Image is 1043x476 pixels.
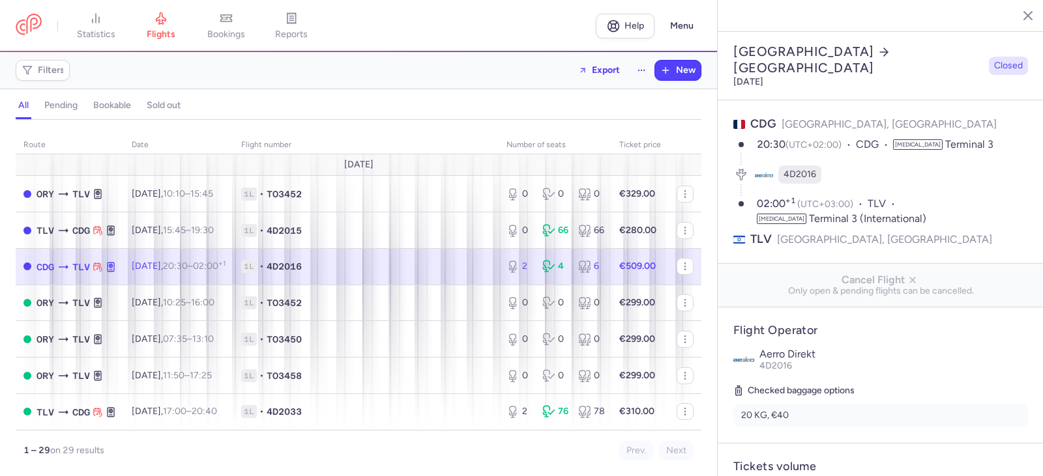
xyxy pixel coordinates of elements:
[163,260,226,272] span: –
[241,188,257,201] span: 1L
[37,405,54,419] span: TLV
[676,65,696,76] span: New
[507,188,532,201] div: 0
[93,100,131,111] h4: bookable
[757,138,786,150] time: 20:30
[619,406,654,417] strong: €310.00
[147,100,181,111] h4: sold out
[163,333,214,344] span: –
[542,369,568,382] div: 0
[37,369,54,383] span: ORY
[784,168,816,181] span: 4D2016
[132,406,217,417] span: [DATE],
[611,135,669,155] th: Ticket price
[542,405,568,418] div: 76
[856,137,893,152] span: CDG
[759,348,1028,360] p: Aerro Direkt
[578,224,604,237] div: 66
[542,333,568,346] div: 0
[72,332,90,346] span: TLV
[259,224,264,237] span: •
[37,187,54,201] span: ORY
[18,100,29,111] h4: all
[163,333,187,344] time: 07:35
[16,14,42,38] a: CitizenPlane red outlined logo
[733,348,754,369] img: Aerro Direkt logo
[38,65,65,76] span: Filters
[868,197,900,212] span: TLV
[578,405,604,418] div: 78
[163,370,212,381] span: –
[241,405,257,418] span: 1L
[241,296,257,309] span: 1L
[733,76,763,87] time: [DATE]
[163,406,186,417] time: 17:00
[786,196,796,205] sup: +1
[163,406,217,417] span: –
[728,286,1033,296] span: Only open & pending flights can be cancelled.
[759,360,792,371] span: 4D2016
[132,370,212,381] span: [DATE],
[132,333,214,344] span: [DATE],
[37,332,54,346] span: ORY
[777,231,992,247] span: [GEOGRAPHIC_DATA], [GEOGRAPHIC_DATA]
[259,296,264,309] span: •
[72,405,90,419] span: CDG
[193,260,226,272] time: 02:00
[194,12,259,40] a: bookings
[241,224,257,237] span: 1L
[267,296,302,309] span: TO3452
[733,323,1028,338] h4: Flight Operator
[23,445,50,456] strong: 1 – 29
[44,100,78,111] h4: pending
[147,29,175,40] span: flights
[733,459,1028,474] h4: Tickets volume
[163,225,186,236] time: 15:45
[782,118,997,130] span: [GEOGRAPHIC_DATA], [GEOGRAPHIC_DATA]
[16,61,69,80] button: Filters
[499,135,611,155] th: number of seats
[163,297,186,308] time: 10:25
[241,369,257,382] span: 1L
[259,369,264,382] span: •
[72,369,90,383] span: TLV
[163,260,188,272] time: 20:30
[132,188,213,199] span: [DATE],
[507,296,532,309] div: 0
[578,260,604,273] div: 6
[578,296,604,309] div: 0
[259,188,264,201] span: •
[757,197,797,210] time: 02:00
[578,369,604,382] div: 0
[507,369,532,382] div: 0
[797,199,853,210] span: (UTC+03:00)
[163,297,214,308] span: –
[619,188,655,199] strong: €329.00
[507,224,532,237] div: 0
[757,214,806,224] span: [MEDICAL_DATA]
[72,223,90,238] span: CDG
[750,231,772,247] span: TLV
[728,274,1033,286] span: Cancel Flight
[259,260,264,273] span: •
[207,29,245,40] span: bookings
[945,138,993,150] span: Terminal 3
[267,333,302,346] span: TO3450
[578,188,604,201] div: 0
[16,135,124,155] th: route
[624,21,644,31] span: Help
[592,65,620,75] span: Export
[507,405,532,418] div: 2
[192,333,214,344] time: 13:10
[619,297,655,308] strong: €299.00
[50,445,104,456] span: on 29 results
[190,188,213,199] time: 15:45
[72,187,90,201] span: TLV
[733,44,984,76] h2: [GEOGRAPHIC_DATA] [GEOGRAPHIC_DATA]
[267,188,302,201] span: TO3452
[619,260,656,272] strong: €509.00
[37,296,54,310] span: ORY
[275,29,308,40] span: reports
[77,29,115,40] span: statistics
[344,160,374,170] span: [DATE]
